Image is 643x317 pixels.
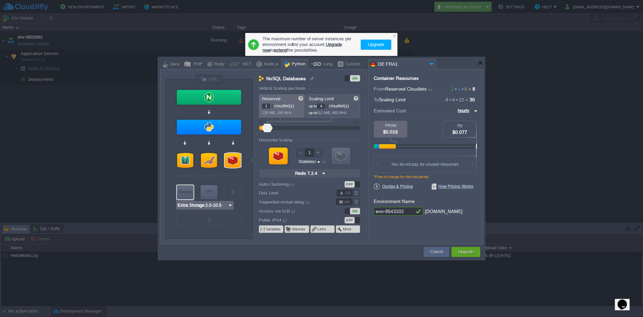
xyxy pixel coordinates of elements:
button: Upgrade [458,249,474,255]
span: 4 [448,97,455,102]
span: Reserved Cloudlets [385,86,433,92]
div: Python [290,59,305,69]
span: = [464,97,470,102]
span: To [374,97,379,102]
div: ON [350,75,360,82]
div: NoSQL Databases [225,153,241,168]
span: Scaling Limit [309,96,334,101]
div: OFF [345,181,355,188]
div: Custom [343,59,360,69]
div: PHP [192,59,203,69]
span: 22 [455,97,464,102]
div: Node.js [262,59,279,69]
div: The maximum number of server instances per environment is for your account. to the possibilities. [263,36,357,53]
label: Auto-Clustering [259,180,327,188]
label: Sequential restart delay [259,198,327,206]
div: .NET [239,59,252,69]
span: 8 [473,86,475,92]
span: + [460,86,465,92]
div: Cache [177,153,193,168]
div: Container Resources [374,76,419,81]
span: + [455,97,459,102]
div: Horizontal Scaling [259,138,294,143]
button: Upgrade [366,41,386,49]
button: Cancel [430,249,443,255]
div: Storage Containers [177,185,194,199]
div: Ruby [212,59,224,69]
div: Elastic VPS [201,185,217,199]
iframe: chat widget [615,290,636,310]
span: Scaling Limit [379,97,406,102]
b: 4 [291,42,293,47]
div: .[DOMAIN_NAME] [424,207,462,216]
label: Public IPv4 [259,216,327,224]
span: = [467,86,473,92]
span: 512 MiB, 400 MHz [317,111,347,115]
div: 512 [353,120,359,124]
button: Volumes [292,226,306,232]
span: 6 [460,86,467,92]
div: OFF [345,217,355,223]
span: Reserved [262,96,280,101]
div: 0 [259,120,261,124]
div: Load Balancer [177,90,241,105]
div: Create New Layer [177,213,241,226]
button: Links [317,226,327,232]
div: Lang [321,59,333,69]
div: ON [350,208,360,214]
div: Application Servers [177,120,241,135]
div: TO [443,124,476,128]
div: Create New Layer [224,185,241,199]
label: Access via SLB [259,207,327,215]
span: 4 [445,97,448,102]
p: cloudlet(s) [262,102,302,109]
span: Estimated Cost [374,107,406,114]
span: 30 [470,97,475,102]
span: + [454,86,458,92]
label: Environment Name [374,199,415,204]
div: Vertical Scaling per Node [259,86,307,91]
div: SQL Databases [201,153,217,168]
a: Upgrade now [263,42,342,53]
div: VPS [201,185,217,199]
span: $0.077 [452,129,467,135]
button: More [343,226,352,232]
span: up to [309,111,317,115]
span: 1 [454,86,460,92]
span: $0.016 [383,129,398,135]
div: Storage [177,185,194,199]
div: *Free of charge for the trial period [374,175,478,183]
div: GB [345,190,352,196]
span: 1 [451,86,454,92]
a: extend [274,48,287,53]
span: up to [309,104,317,108]
span: + [448,97,452,102]
span: 128 MiB, 100 MHz [262,111,292,115]
p: cloudlet(s) [309,102,358,109]
div: FROM [374,123,407,127]
span: How Pricing Works [432,183,473,190]
span: Quotas & Pricing [374,183,413,190]
label: Disk Limit [259,190,327,197]
div: Java [168,59,179,69]
button: Variables [266,226,281,232]
span: From [374,86,385,92]
div: sec [344,199,352,205]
